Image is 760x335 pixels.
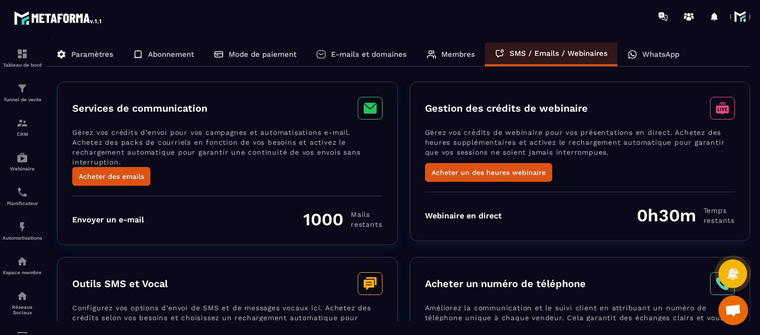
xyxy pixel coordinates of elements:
h3: Acheter un numéro de téléphone [425,278,586,290]
p: CRM [2,131,42,137]
p: Réseaux Sociaux [2,304,42,315]
p: Gérez vos crédits de webinaire pour vos présentations en direct. Achetez des heures supplémentair... [425,127,735,163]
span: Temps [704,206,735,215]
a: automationsautomationsEspace membre [2,248,42,283]
a: automationsautomationsAutomatisations [2,213,42,248]
img: scheduler [16,186,28,198]
img: formation [16,48,28,60]
span: restants [351,219,382,229]
a: Ouvrir le chat [718,295,748,325]
p: Automatisations [2,235,42,241]
div: Webinaire en direct [425,211,502,220]
a: schedulerschedulerPlanificateur [2,179,42,213]
p: Paramètres [71,50,113,59]
p: Tunnel de vente [2,97,42,102]
div: Envoyer un e-mail [72,215,144,224]
a: social-networksocial-networkRéseaux Sociaux [2,283,42,323]
img: logo [14,9,103,27]
p: Espace membre [2,270,42,275]
p: Webinaire [2,166,42,171]
img: social-network [16,290,28,302]
p: Planificateur [2,201,42,206]
p: Abonnement [148,50,194,59]
img: formation [16,117,28,129]
a: formationformationCRM [2,110,42,144]
p: Tableau de bord [2,62,42,68]
a: formationformationTunnel de vente [2,75,42,110]
a: formationformationTableau de bord [2,41,42,75]
a: automationsautomationsWebinaire [2,144,42,179]
img: automations [16,255,28,267]
button: Acheter des emails [72,167,150,186]
p: Mode de paiement [229,50,296,59]
h3: Outils SMS et Vocal [72,278,168,290]
p: E-mails et domaines [331,50,407,59]
h3: Gestion des crédits de webinaire [425,102,588,114]
h3: Services de communication [72,102,207,114]
p: Membres [441,50,475,59]
span: restants [704,215,735,225]
p: SMS / Emails / Webinaires [510,49,608,58]
button: Acheter un des heures webinaire [425,163,552,182]
span: Mails [351,209,382,219]
p: WhatsApp [642,50,679,59]
img: automations [16,152,28,164]
div: 1000 [303,209,382,230]
p: Gérez vos crédits d’envoi pour vos campagnes et automatisations e-mail. Achetez des packs de cour... [72,127,382,167]
img: formation [16,83,28,94]
img: automations [16,221,28,233]
div: 0h30m [637,205,735,226]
